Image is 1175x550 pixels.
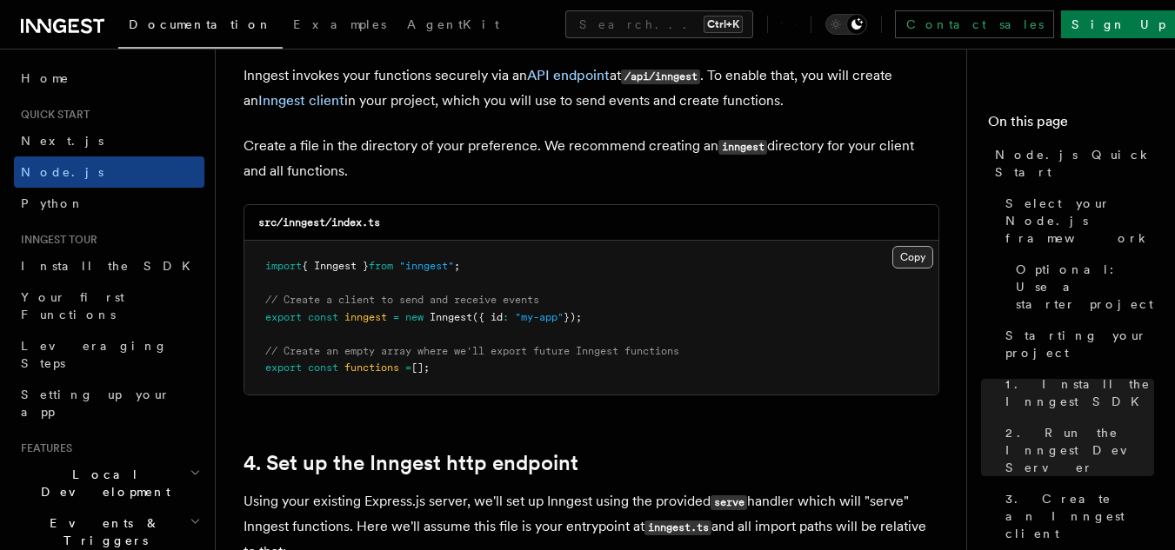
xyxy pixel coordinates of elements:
code: /api/inngest [621,70,700,84]
a: Select your Node.js framework [998,188,1154,254]
span: const [308,311,338,323]
span: "my-app" [515,311,564,323]
a: Install the SDK [14,250,204,282]
span: Your first Functions [21,290,124,321]
span: Features [14,441,72,455]
span: inngest [344,311,387,323]
span: }); [564,311,582,323]
a: Python [14,188,204,219]
span: Quick start [14,108,90,122]
code: inngest [718,140,767,155]
h4: On this page [988,111,1154,139]
span: ({ id [472,311,503,323]
span: // Create an empty array where we'll export future Inngest functions [265,345,679,357]
a: 1. Install the Inngest SDK [998,368,1154,417]
button: Local Development [14,459,204,507]
span: { Inngest } [302,260,369,272]
span: Local Development [14,466,190,500]
span: Events & Triggers [14,514,190,549]
span: functions [344,361,399,374]
a: Next.js [14,125,204,156]
a: 3. Create an Inngest client [998,483,1154,549]
a: Leveraging Steps [14,330,204,379]
span: import [265,260,302,272]
span: "inngest" [399,260,454,272]
a: AgentKit [397,5,510,47]
span: Documentation [129,17,272,31]
a: Inngest client [258,92,344,109]
span: ; [454,260,460,272]
span: Home [21,70,70,87]
a: API endpoint [527,67,610,83]
span: Python [21,196,84,210]
button: Toggle dark mode [825,14,867,35]
a: 4. Set up the Inngest http endpoint [244,451,578,475]
span: new [405,311,424,323]
span: 1. Install the Inngest SDK [1005,375,1154,410]
a: Starting your project [998,320,1154,368]
span: export [265,361,302,374]
span: 2. Run the Inngest Dev Server [1005,424,1154,476]
span: Starting your project [1005,327,1154,361]
span: Node.js [21,165,103,179]
span: 3. Create an Inngest client [1005,490,1154,542]
code: serve [711,495,747,510]
button: Search...Ctrl+K [565,10,753,38]
span: Setting up your app [21,388,170,419]
span: Optional: Use a starter project [1016,261,1154,313]
span: Examples [293,17,386,31]
code: inngest.ts [644,520,711,535]
p: Create a file in the directory of your preference. We recommend creating an directory for your cl... [244,134,939,183]
span: from [369,260,393,272]
a: Examples [283,5,397,47]
span: Select your Node.js framework [1005,195,1154,247]
span: : [503,311,509,323]
span: = [393,311,399,323]
span: Inngest [430,311,472,323]
p: Inngest invokes your functions securely via an at . To enable that, you will create an in your pr... [244,63,939,113]
span: // Create a client to send and receive events [265,294,539,306]
a: Your first Functions [14,282,204,330]
kbd: Ctrl+K [704,16,743,33]
span: = [405,361,411,374]
button: Copy [892,246,933,268]
a: Documentation [118,5,283,49]
a: Node.js [14,156,204,188]
a: Contact sales [895,10,1054,38]
code: src/inngest/index.ts [258,216,380,229]
span: Install the SDK [21,259,201,273]
span: Next.js [21,134,103,148]
span: Node.js Quick Start [995,146,1154,181]
span: const [308,361,338,374]
a: Setting up your app [14,379,204,427]
a: 2. Run the Inngest Dev Server [998,417,1154,483]
a: Optional: Use a starter project [1009,254,1154,320]
a: Home [14,63,204,94]
span: export [265,311,302,323]
span: Inngest tour [14,233,97,247]
span: AgentKit [407,17,499,31]
a: Node.js Quick Start [988,139,1154,188]
span: []; [411,361,430,374]
span: Leveraging Steps [21,339,168,370]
